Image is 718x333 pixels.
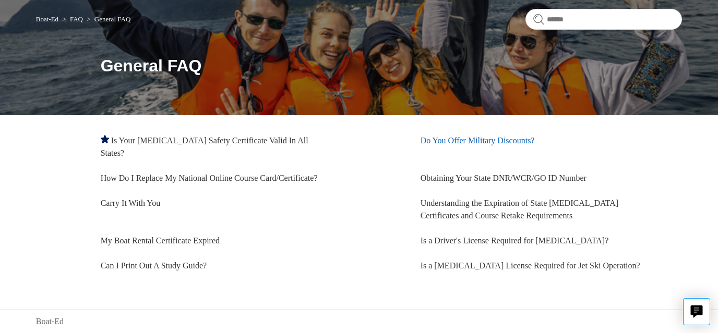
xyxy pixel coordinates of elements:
li: FAQ [60,15,85,23]
a: Can I Print Out A Study Guide? [101,261,207,270]
a: Do You Offer Military Discounts? [421,136,535,145]
a: Is a Driver's License Required for [MEDICAL_DATA]? [421,236,609,245]
a: Boat-Ed [36,15,58,23]
li: Boat-Ed [36,15,61,23]
a: Is a [MEDICAL_DATA] License Required for Jet Ski Operation? [421,261,640,270]
input: Search [525,9,682,30]
a: General FAQ [94,15,130,23]
button: Live chat [683,298,710,325]
a: How Do I Replace My National Online Course Card/Certificate? [101,174,318,182]
a: My Boat Rental Certificate Expired [101,236,220,245]
h1: General FAQ [101,53,683,78]
svg: Promoted article [101,135,109,143]
a: Carry It With You [101,199,161,207]
a: Boat-Ed [36,315,64,328]
a: Understanding the Expiration of State [MEDICAL_DATA] Certificates and Course Retake Requirements [421,199,619,220]
a: Is Your [MEDICAL_DATA] Safety Certificate Valid In All States? [101,136,308,157]
a: FAQ [70,15,83,23]
a: Obtaining Your State DNR/WCR/GO ID Number [421,174,587,182]
li: General FAQ [85,15,130,23]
